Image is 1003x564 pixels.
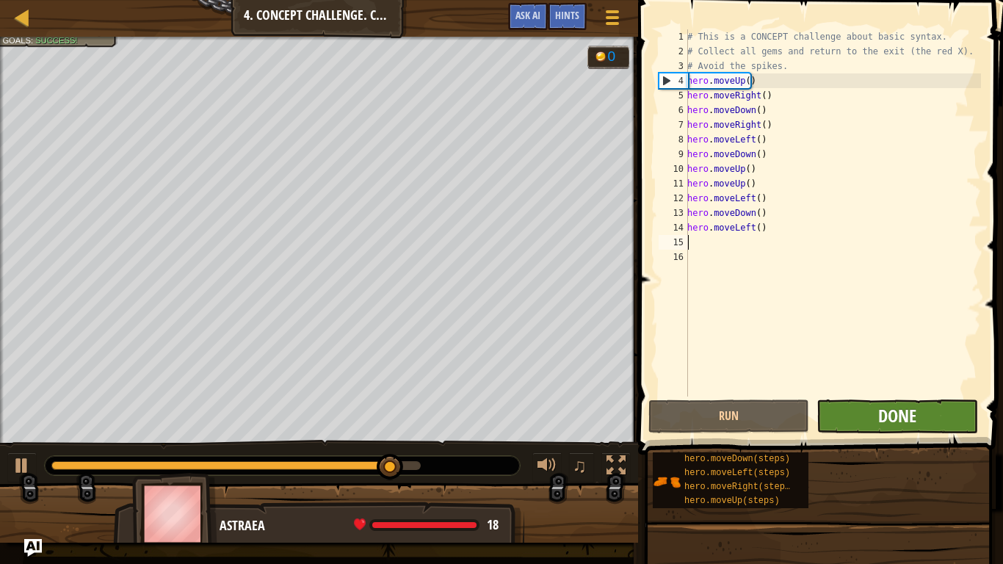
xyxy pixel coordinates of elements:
[816,399,977,433] button: Done
[659,250,688,264] div: 16
[601,452,631,482] button: Toggle fullscreen
[684,496,780,506] span: hero.moveUp(steps)
[220,516,510,535] div: Astraea
[659,88,688,103] div: 5
[659,73,688,88] div: 4
[878,404,916,427] span: Done
[487,516,499,534] span: 18
[659,235,688,250] div: 15
[659,147,688,162] div: 9
[659,132,688,147] div: 8
[24,539,42,557] button: Ask AI
[648,399,809,433] button: Run
[587,46,629,69] div: Team 'ogres' has 0 gold.
[653,468,681,496] img: portrait.png
[659,44,688,59] div: 2
[515,8,540,22] span: Ask AI
[659,59,688,73] div: 3
[7,452,37,482] button: Ctrl + P: Play
[659,117,688,132] div: 7
[607,49,622,63] div: 0
[659,176,688,191] div: 11
[569,452,594,482] button: ♫
[532,452,562,482] button: Adjust volume
[659,103,688,117] div: 6
[594,3,631,37] button: Show game menu
[572,455,587,477] span: ♫
[508,3,548,30] button: Ask AI
[354,518,499,532] div: health: 18 / 18
[659,29,688,44] div: 1
[684,482,795,492] span: hero.moveRight(steps)
[684,454,790,464] span: hero.moveDown(steps)
[659,191,688,206] div: 12
[659,162,688,176] div: 10
[659,206,688,220] div: 13
[684,468,790,478] span: hero.moveLeft(steps)
[659,220,688,235] div: 14
[132,473,217,554] img: thang_avatar_frame.png
[555,8,579,22] span: Hints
